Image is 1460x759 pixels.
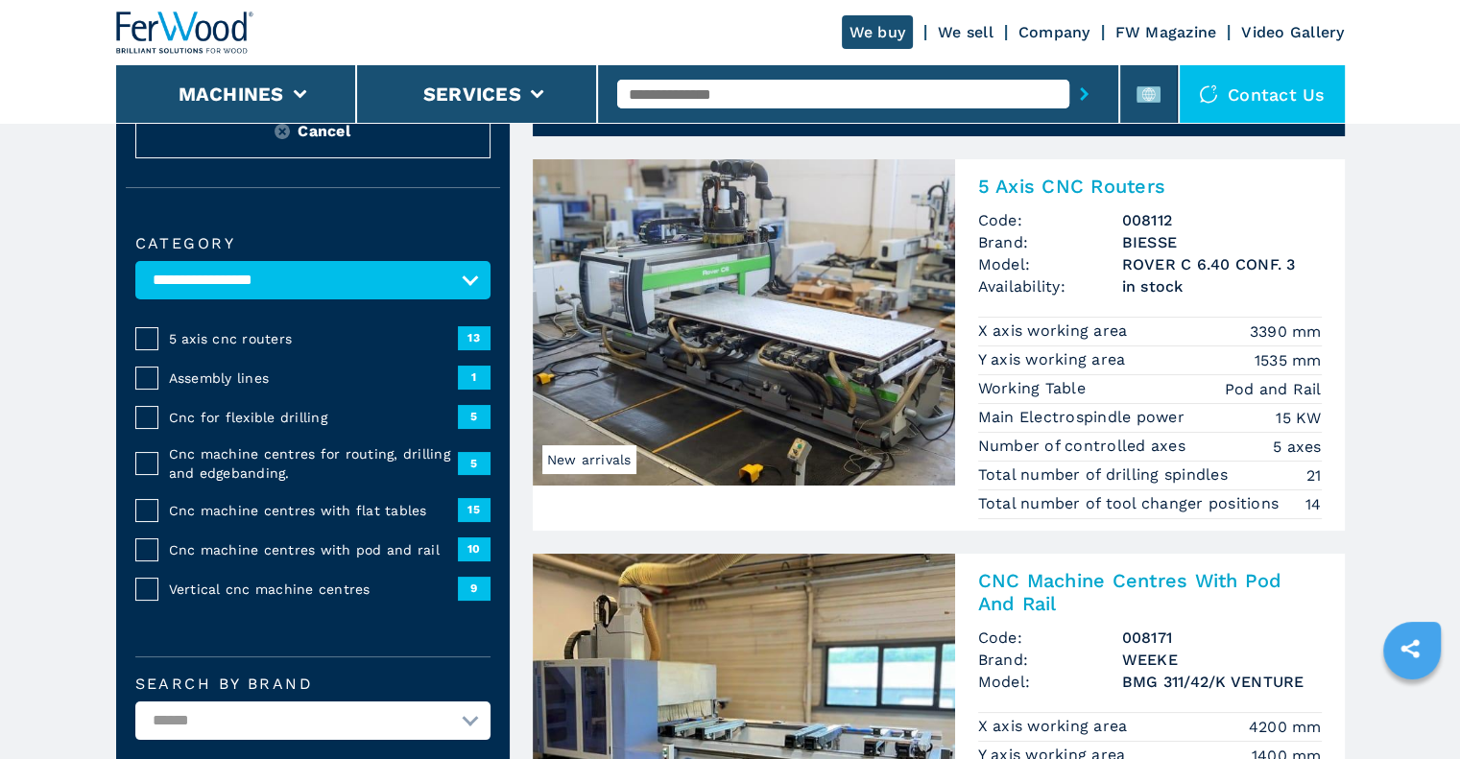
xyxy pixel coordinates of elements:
[169,540,458,559] span: Cnc machine centres with pod and rail
[1273,436,1322,458] em: 5 axes
[135,236,491,251] label: Category
[1069,72,1099,116] button: submit-button
[135,676,491,692] label: Search by brand
[978,716,1133,737] p: X axis working area
[978,231,1122,253] span: Brand:
[169,329,458,348] span: 5 axis cnc routers
[1225,378,1322,400] em: Pod and Rail
[1250,320,1322,343] em: 3390 mm
[1306,464,1322,486] em: 21
[458,326,491,349] span: 13
[978,649,1122,671] span: Brand:
[116,12,254,54] img: Ferwood
[938,23,993,41] a: We sell
[1276,407,1321,429] em: 15 KW
[169,408,458,427] span: Cnc for flexible drilling
[169,444,458,483] span: Cnc machine centres for routing, drilling and edgebanding.
[298,120,350,142] span: Cancel
[978,175,1322,198] h2: 5 Axis CNC Routers
[1122,231,1322,253] h3: BIESSE
[1115,23,1217,41] a: FW Magazine
[1241,23,1344,41] a: Video Gallery
[978,493,1284,514] p: Total number of tool changer positions
[1122,209,1322,231] h3: 008112
[978,627,1122,649] span: Code:
[978,275,1122,297] span: Availability:
[533,159,955,486] img: 5 Axis CNC Routers BIESSE ROVER C 6.40 CONF. 3
[978,378,1091,399] p: Working Table
[1305,493,1322,515] em: 14
[458,577,491,600] span: 9
[1199,84,1218,104] img: Contact us
[1255,349,1322,371] em: 1535 mm
[978,464,1233,486] p: Total number of drilling spindles
[458,452,491,475] span: 5
[423,83,521,106] button: Services
[169,368,458,388] span: Assembly lines
[978,436,1191,457] p: Number of controlled axes
[1122,253,1322,275] h3: ROVER C 6.40 CONF. 3
[978,671,1122,693] span: Model:
[842,15,914,49] a: We buy
[1122,649,1322,671] h3: WEEKE
[458,405,491,428] span: 5
[1180,65,1345,123] div: Contact us
[1378,673,1446,745] iframe: Chat
[458,366,491,389] span: 1
[1018,23,1090,41] a: Company
[978,320,1133,342] p: X axis working area
[978,349,1131,370] p: Y axis working area
[533,159,1345,531] a: 5 Axis CNC Routers BIESSE ROVER C 6.40 CONF. 3New arrivals5 Axis CNC RoutersCode:008112Brand:BIES...
[1122,671,1322,693] h3: BMG 311/42/K VENTURE
[179,83,284,106] button: Machines
[458,537,491,560] span: 10
[1122,275,1322,297] span: in stock
[978,253,1122,275] span: Model:
[978,407,1190,428] p: Main Electrospindle power
[458,498,491,521] span: 15
[169,580,458,599] span: Vertical cnc machine centres
[275,124,290,139] img: Reset
[135,104,491,158] button: ResetCancel
[1386,625,1434,673] a: sharethis
[1249,716,1322,738] em: 4200 mm
[1122,627,1322,649] h3: 008171
[542,445,636,474] span: New arrivals
[978,209,1122,231] span: Code:
[169,501,458,520] span: Cnc machine centres with flat tables
[978,569,1322,615] h2: CNC Machine Centres With Pod And Rail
